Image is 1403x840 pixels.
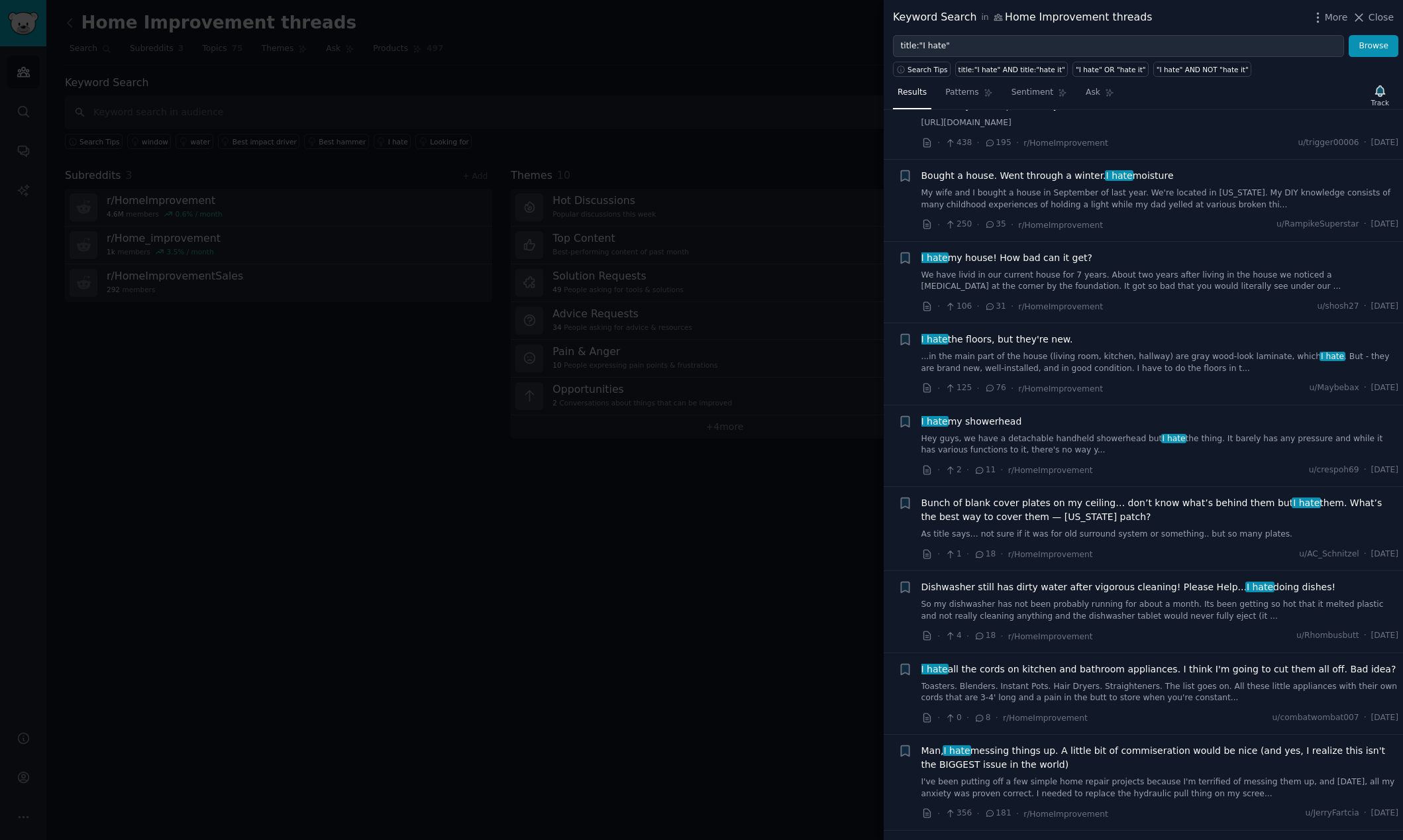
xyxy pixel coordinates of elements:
a: Bunch of blank cover plates on my ceiling… don’t know what’s behind them butI hatethem. What’s th... [921,496,1399,524]
span: 18 [974,549,996,560]
span: · [1011,218,1013,232]
span: Dishwasher still has dirty water after vigorous cleaning! Please Help... doing dishes! [921,580,1336,594]
span: 8 [974,712,990,724]
span: · [1364,464,1367,476]
span: Patterns [945,87,978,99]
span: r/HomeImprovement [1008,466,1093,475]
button: Browse [1349,35,1398,58]
span: · [1364,219,1367,231]
span: · [937,463,940,477]
span: · [966,463,969,477]
button: Track [1367,81,1394,109]
a: I hatemy showerhead [921,415,1022,429]
a: I hatethe floors, but they're new. [921,333,1073,346]
a: Dishwasher still has dirty water after vigorous cleaning! Please Help...I hatedoing dishes! [921,580,1336,594]
span: · [937,299,940,313]
span: · [976,136,979,150]
span: my house! How bad can it get? [921,251,1092,265]
span: Bunch of blank cover plates on my ceiling… don’t know what’s behind them but them. What’s the bes... [921,496,1399,524]
a: We have livid in our current house for 7 years. About two years after living in the house we noti... [921,270,1399,293]
span: 35 [984,219,1006,231]
span: [DATE] [1371,301,1398,313]
a: Bought a house. Went through a winter.I hatemoisture [921,169,1174,183]
span: · [1364,712,1367,724]
a: My wife and I bought a house in September of last year. We're located in [US_STATE]. My DIY knowl... [921,187,1399,211]
span: · [1011,382,1013,395]
span: Ask [1086,87,1100,99]
span: · [1011,299,1013,313]
button: Search Tips [893,62,951,77]
div: Keyword Search Home Improvement threads [893,9,1152,26]
span: r/HomeImprovement [1018,221,1103,230]
span: [DATE] [1371,549,1398,560]
a: Patterns [941,82,997,109]
a: Man,I hatemessing things up. A little bit of commiseration would be nice (and yes, I realize this... [921,744,1399,772]
span: · [1364,382,1367,394]
span: · [1016,136,1019,150]
a: I hateall the cords on kitchen and bathroom appliances. I think I'm going to cut them all off. Ba... [921,662,1396,676]
span: · [1364,137,1367,149]
a: I hatemy house! How bad can it get? [921,251,1092,265]
a: "I hate" AND NOT "hate it" [1153,62,1251,77]
span: · [976,382,979,395]
span: I hate [920,664,949,674]
span: · [937,136,940,150]
span: 195 [984,137,1012,149]
span: [DATE] [1371,219,1398,231]
span: r/HomeImprovement [1023,138,1108,148]
span: my showerhead [921,415,1022,429]
span: r/HomeImprovement [1018,384,1103,394]
span: u/RampikeSuperstar [1276,219,1359,231]
span: 106 [945,301,972,313]
div: "I hate" AND NOT "hate it" [1157,65,1249,74]
span: u/trigger00006 [1298,137,1359,149]
span: · [1364,630,1367,642]
span: I hate [920,334,949,344]
span: 356 [945,808,972,819]
button: Close [1352,11,1394,25]
button: More [1311,11,1348,25]
div: "I hate" OR "hate it" [1076,65,1146,74]
span: u/crespoh69 [1309,464,1359,476]
span: · [976,807,979,821]
span: I hate [1161,434,1187,443]
a: "I hate" OR "hate it" [1072,62,1149,77]
span: in [981,12,988,24]
span: · [966,711,969,725]
span: r/HomeImprovement [1018,302,1103,311]
span: u/AC_Schnitzel [1299,549,1359,560]
span: · [937,711,940,725]
a: ...in the main part of the house (living room, kitchen, hallway) are gray wood-look laminate, whi... [921,351,1399,374]
span: 18 [974,630,996,642]
a: title:"I hate" AND title:"hate it" [955,62,1068,77]
span: [DATE] [1371,808,1398,819]
span: I hate [1292,498,1321,508]
span: · [966,629,969,643]
span: 438 [945,137,972,149]
span: r/HomeImprovement [1003,713,1088,723]
span: · [937,218,940,232]
span: · [1364,808,1367,819]
span: Man, messing things up. A little bit of commiseration would be nice (and yes, I realize this isn'... [921,744,1399,772]
span: I hate [943,745,972,756]
input: Try a keyword related to your business [893,35,1344,58]
span: r/HomeImprovement [1008,550,1093,559]
span: I hate [1245,582,1274,592]
span: 250 [945,219,972,231]
a: Hey guys, we have a detachable handheld showerhead butI hatethe thing. It barely has any pressure... [921,433,1399,456]
span: · [1016,807,1019,821]
span: · [976,218,979,232]
span: [DATE] [1371,137,1398,149]
span: [DATE] [1371,630,1398,642]
span: · [1364,549,1367,560]
span: [DATE] [1371,464,1398,476]
span: Bought a house. Went through a winter. moisture [921,169,1174,183]
span: · [976,299,979,313]
span: · [1000,629,1003,643]
span: · [1364,301,1367,313]
a: As title says… not sure if it was for old surround system or something.. but so many plates. [921,529,1399,541]
span: u/JerryFartcia [1306,808,1359,819]
a: I've been putting off a few simple home repair projects because I'm terrified of messing them up,... [921,776,1399,800]
span: 2 [945,464,961,476]
span: u/Rhombusbutt [1296,630,1359,642]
